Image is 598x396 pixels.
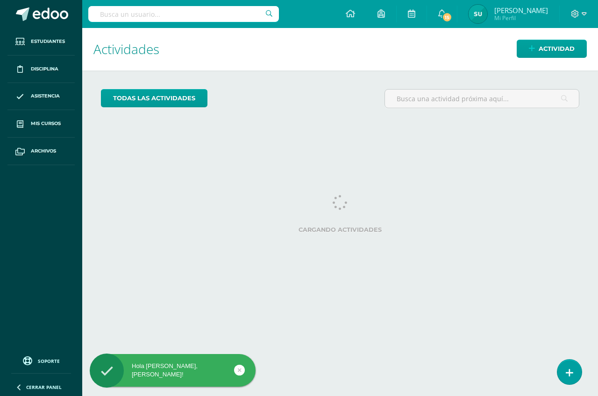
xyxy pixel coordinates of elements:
[494,6,548,15] span: [PERSON_NAME]
[7,28,75,56] a: Estudiantes
[88,6,279,22] input: Busca un usuario...
[7,56,75,83] a: Disciplina
[7,110,75,138] a: Mis cursos
[385,90,579,108] input: Busca una actividad próxima aquí...
[31,92,60,100] span: Asistencia
[517,40,587,58] a: Actividad
[31,120,61,127] span: Mis cursos
[93,28,587,70] h1: Actividades
[442,12,452,22] span: 15
[31,38,65,45] span: Estudiantes
[7,138,75,165] a: Archivos
[11,354,71,367] a: Soporte
[469,5,487,23] img: dbe70acb003cb340b9a2d7461d68d99b.png
[7,83,75,111] a: Asistencia
[26,384,62,390] span: Cerrar panel
[539,40,575,57] span: Actividad
[38,358,60,364] span: Soporte
[90,362,256,379] div: Hola [PERSON_NAME], [PERSON_NAME]!
[494,14,548,22] span: Mi Perfil
[101,226,579,233] label: Cargando actividades
[101,89,207,107] a: todas las Actividades
[31,65,58,73] span: Disciplina
[31,147,56,155] span: Archivos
